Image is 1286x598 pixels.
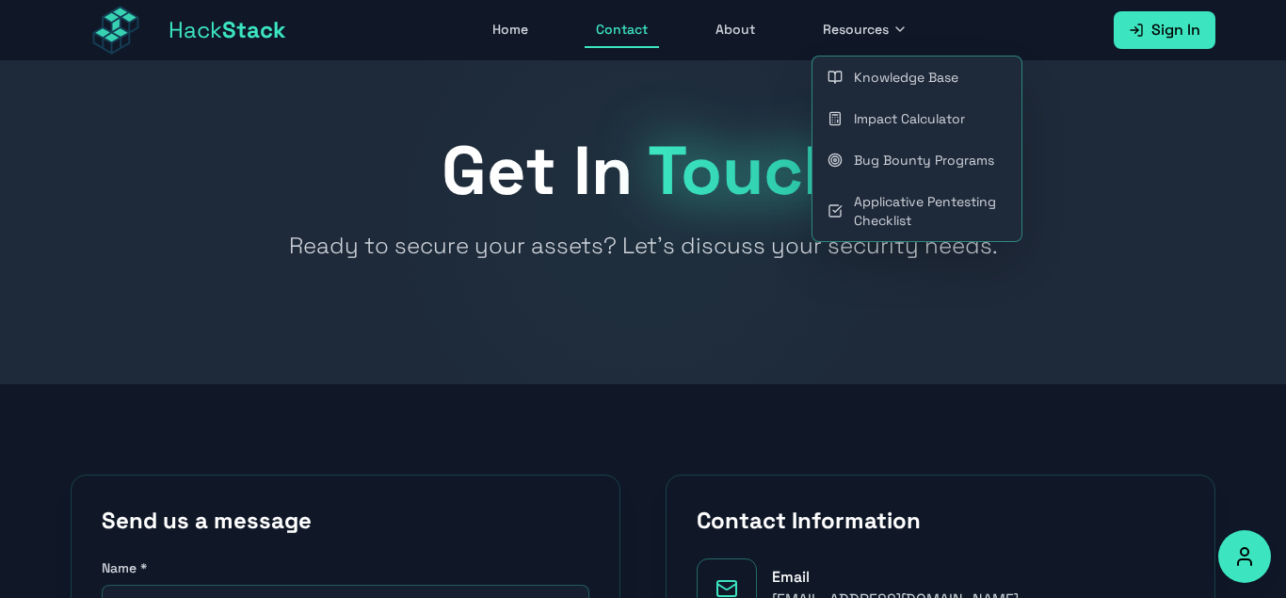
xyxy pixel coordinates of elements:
[71,137,1215,204] h1: Get In
[102,506,589,536] h2: Send us a message
[812,98,1021,139] a: Impact Calculator
[585,12,659,48] a: Contact
[823,20,889,39] span: Resources
[222,15,286,44] span: Stack
[221,227,1065,264] p: Ready to secure your assets? Let's discuss your security needs.
[812,57,1021,98] a: Knowledge Base
[1114,11,1215,49] a: Sign In
[1218,530,1271,583] button: Accessibility Options
[812,139,1021,181] a: Bug Bounty Programs
[1151,19,1200,41] span: Sign In
[697,506,1184,536] h2: Contact Information
[812,12,919,48] button: Resources
[704,12,766,48] a: About
[169,15,286,45] span: Hack
[812,181,1021,241] a: Applicative Pentesting Checklist
[102,558,589,577] label: Name *
[772,566,1019,589] div: Email
[648,127,844,214] span: Touch
[481,12,539,48] a: Home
